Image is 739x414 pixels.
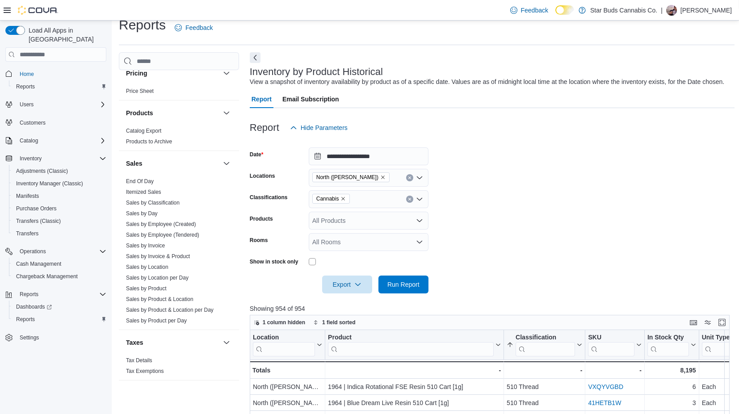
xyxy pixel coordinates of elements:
[13,228,42,239] a: Transfers
[9,215,110,227] button: Transfers (Classic)
[9,190,110,202] button: Manifests
[2,288,110,301] button: Reports
[328,334,494,356] div: Product
[701,334,735,342] div: Unit Type
[13,178,106,189] span: Inventory Manager (Classic)
[16,303,52,310] span: Dashboards
[126,253,190,259] a: Sales by Invoice & Product
[16,117,106,128] span: Customers
[126,189,161,195] a: Itemized Sales
[516,334,575,342] div: Classification
[13,81,106,92] span: Reports
[328,398,501,409] div: 1964 | Blue Dream Live Resin 510 Cart [1g]
[13,271,81,282] a: Chargeback Management
[16,153,106,164] span: Inventory
[701,334,735,356] div: Unit Type
[13,166,71,176] a: Adjustments (Classic)
[16,246,50,257] button: Operations
[9,313,110,326] button: Reports
[126,88,154,95] span: Price Sheet
[666,5,677,16] div: Eric Dawes
[16,68,106,79] span: Home
[119,16,166,34] h1: Reports
[688,317,699,328] button: Keyboard shortcuts
[119,176,239,330] div: Sales
[2,331,110,344] button: Settings
[416,238,423,246] button: Open list of options
[16,180,83,187] span: Inventory Manager (Classic)
[2,67,110,80] button: Home
[253,382,322,393] div: North ([PERSON_NAME])
[20,137,38,144] span: Catalog
[126,296,193,303] span: Sales by Product & Location
[126,243,165,249] a: Sales by Invoice
[25,26,106,44] span: Load All Apps in [GEOGRAPHIC_DATA]
[416,174,423,181] button: Open list of options
[13,216,64,226] a: Transfers (Classic)
[16,135,42,146] button: Catalog
[328,276,367,293] span: Export
[387,280,420,289] span: Run Report
[13,228,106,239] span: Transfers
[2,134,110,147] button: Catalog
[380,175,386,180] button: Remove North (Livingstone) from selection in this group
[9,165,110,177] button: Adjustments (Classic)
[2,98,110,111] button: Users
[5,63,106,367] nav: Complex example
[126,275,189,281] a: Sales by Location per Day
[13,178,87,189] a: Inventory Manager (Classic)
[250,194,288,201] label: Classifications
[309,147,428,165] input: Press the down key to open a popover containing a calendar.
[316,194,339,203] span: Cannabis
[252,90,272,108] span: Report
[328,365,501,376] div: -
[661,5,663,16] p: |
[13,271,106,282] span: Chargeback Management
[126,368,164,375] span: Tax Exemptions
[16,217,61,225] span: Transfers (Classic)
[126,127,161,134] span: Catalog Export
[312,172,390,182] span: North (Livingstone)
[221,68,232,79] button: Pricing
[16,332,106,343] span: Settings
[647,382,696,393] div: 6
[126,200,180,206] a: Sales by Classification
[221,108,232,118] button: Products
[16,69,38,79] a: Home
[16,332,42,343] a: Settings
[310,317,359,328] button: 1 field sorted
[521,6,548,15] span: Feedback
[250,237,268,244] label: Rooms
[282,90,339,108] span: Email Subscription
[702,317,713,328] button: Display options
[13,191,42,201] a: Manifests
[185,23,213,32] span: Feedback
[20,119,46,126] span: Customers
[2,116,110,129] button: Customers
[126,264,168,270] a: Sales by Location
[286,119,351,137] button: Hide Parameters
[126,178,154,184] a: End Of Day
[13,81,38,92] a: Reports
[126,274,189,281] span: Sales by Location per Day
[16,192,39,200] span: Manifests
[328,334,501,356] button: Product
[16,289,106,300] span: Reports
[20,155,42,162] span: Inventory
[119,125,239,151] div: Products
[13,259,106,269] span: Cash Management
[316,173,378,182] span: North ([PERSON_NAME])
[680,5,732,16] p: [PERSON_NAME]
[322,276,372,293] button: Export
[16,316,35,323] span: Reports
[126,221,196,227] a: Sales by Employee (Created)
[20,248,46,255] span: Operations
[126,138,172,145] span: Products to Archive
[126,285,167,292] a: Sales by Product
[16,167,68,175] span: Adjustments (Classic)
[253,334,315,342] div: Location
[126,128,161,134] a: Catalog Export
